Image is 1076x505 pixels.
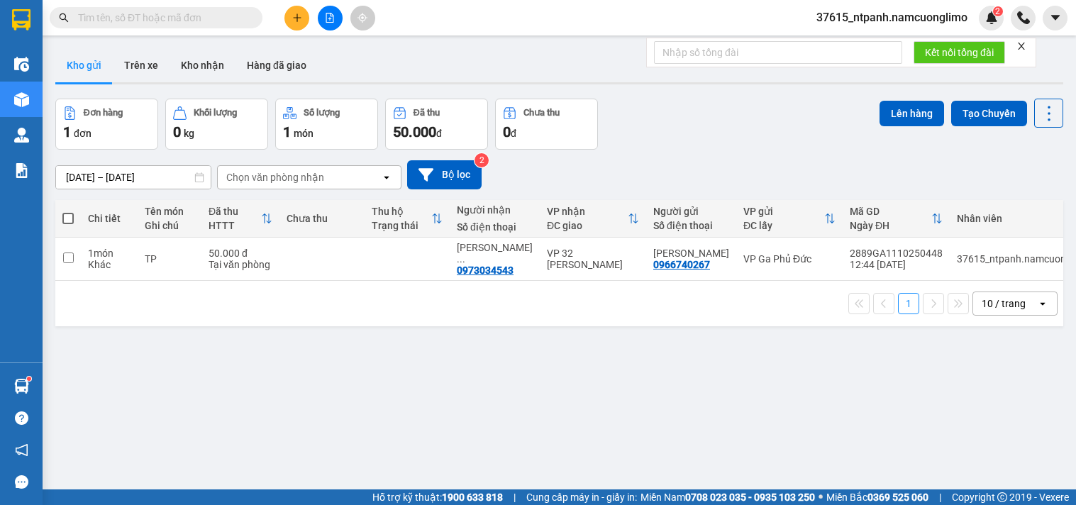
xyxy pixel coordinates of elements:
span: notification [15,443,28,457]
span: | [514,489,516,505]
button: plus [284,6,309,30]
div: Tên món [145,206,194,217]
button: Kết nối tổng đài [914,41,1005,64]
span: search [59,13,69,23]
div: HTTT [209,220,261,231]
span: 0 [173,123,181,140]
div: Chưa thu [523,108,560,118]
strong: 1900 633 818 [442,492,503,503]
div: Khác [88,259,131,270]
img: logo-vxr [12,9,30,30]
img: icon-new-feature [985,11,998,24]
span: caret-down [1049,11,1062,24]
img: warehouse-icon [14,379,29,394]
button: Chưa thu0đ [495,99,598,150]
svg: open [1037,298,1048,309]
button: Hàng đã giao [235,48,318,82]
button: Kho nhận [170,48,235,82]
img: phone-icon [1017,11,1030,24]
sup: 2 [475,153,489,167]
th: Toggle SortBy [540,200,646,238]
span: kg [184,128,194,139]
div: Trạng thái [372,220,431,231]
img: warehouse-icon [14,128,29,143]
span: món [294,128,314,139]
div: Khối lượng [194,108,237,118]
button: Bộ lọc [407,160,482,189]
button: Đã thu50.000đ [385,99,488,150]
span: copyright [997,492,1007,502]
div: Đơn hàng [84,108,123,118]
div: Thu hộ [372,206,431,217]
div: ĐC giao [547,220,628,231]
button: 1 [898,293,919,314]
span: Miền Bắc [826,489,928,505]
div: VP 32 [PERSON_NAME] [547,248,639,270]
span: 37615_ntpanh.namcuonglimo [805,9,979,26]
button: file-add [318,6,343,30]
span: aim [357,13,367,23]
div: 50.000 đ [209,248,272,259]
span: ... [457,253,465,265]
button: aim [350,6,375,30]
span: đ [436,128,442,139]
div: Số điện thoại [653,220,729,231]
span: close [1016,41,1026,51]
th: Toggle SortBy [843,200,950,238]
input: Select a date range. [56,166,211,189]
div: 0973034543 [457,265,514,276]
span: message [15,475,28,489]
div: VP Ga Phủ Đức [743,253,836,265]
button: Đơn hàng1đơn [55,99,158,150]
button: Trên xe [113,48,170,82]
button: Lên hàng [880,101,944,126]
th: Toggle SortBy [736,200,843,238]
div: Đã thu [209,206,261,217]
div: 1 món [88,248,131,259]
th: Toggle SortBy [201,200,279,238]
img: warehouse-icon [14,57,29,72]
div: 12:44 [DATE] [850,259,943,270]
div: Tại văn phòng [209,259,272,270]
div: ĐC lấy [743,220,824,231]
div: Đã thu [414,108,440,118]
div: 10 / trang [982,296,1026,311]
span: 1 [63,123,71,140]
div: Mã GD [850,206,931,217]
svg: open [381,172,392,183]
span: Miền Nam [640,489,815,505]
div: Người gửi [653,206,729,217]
img: warehouse-icon [14,92,29,107]
button: Kho gửi [55,48,113,82]
span: 0 [503,123,511,140]
button: Tạo Chuyến [951,101,1027,126]
div: VP nhận [547,206,628,217]
span: đ [511,128,516,139]
span: Kết nối tổng đài [925,45,994,60]
div: Chọn văn phòng nhận [226,170,324,184]
input: Nhập số tổng đài [654,41,902,64]
div: Ghi chú [145,220,194,231]
span: file-add [325,13,335,23]
th: Toggle SortBy [365,200,450,238]
div: TP [145,253,194,265]
span: ⚪️ [819,494,823,500]
input: Tìm tên, số ĐT hoặc mã đơn [78,10,245,26]
span: plus [292,13,302,23]
sup: 2 [993,6,1003,16]
span: Hỗ trợ kỹ thuật: [372,489,503,505]
span: 2 [995,6,1000,16]
sup: 1 [27,377,31,381]
div: 0966740267 [653,259,710,270]
span: Cung cấp máy in - giấy in: [526,489,637,505]
span: 50.000 [393,123,436,140]
span: 1 [283,123,291,140]
div: PHẠM MINH NGHIỆP [653,248,729,259]
div: Người nhận [457,204,533,216]
div: Số điện thoại [457,221,533,233]
div: VP gửi [743,206,824,217]
div: Ngày ĐH [850,220,931,231]
img: solution-icon [14,163,29,178]
strong: 0708 023 035 - 0935 103 250 [685,492,815,503]
div: Chi tiết [88,213,131,224]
